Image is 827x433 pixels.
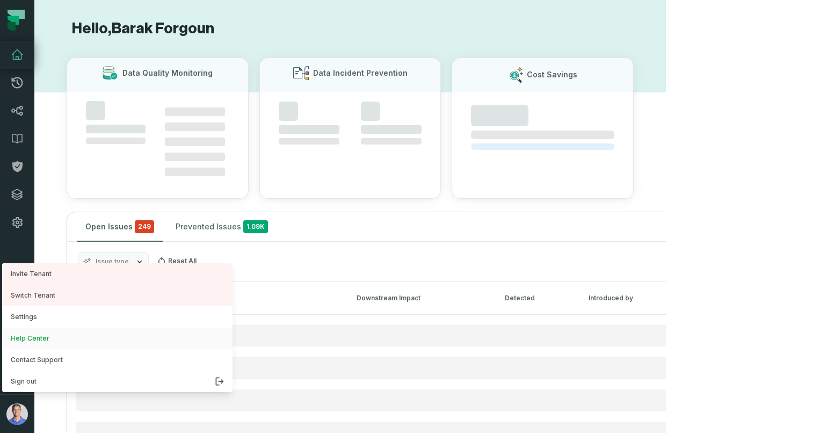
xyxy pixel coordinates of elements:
a: Help Center [2,328,233,349]
a: Contact Support [2,349,233,371]
span: Issue type [96,257,129,266]
button: Data Incident Prevention [259,57,441,199]
button: Sign out [2,371,233,392]
h3: Cost Savings [527,69,577,80]
div: Detected [505,293,569,303]
span: critical issues and errors combined [135,220,154,233]
button: Switch Tenant [2,285,233,306]
span: 1.09K [243,220,268,233]
a: Invite Tenant [2,263,233,285]
h3: Data Incident Prevention [313,68,408,78]
div: Downstream Impact [357,293,485,303]
div: Show Muted [281,222,728,232]
div: Introduced by [589,293,685,303]
button: Prevented Issues [167,212,277,241]
button: Reset All [153,252,201,270]
button: Cost Savings [452,57,634,199]
button: Settings [2,306,233,328]
h3: Data Quality Monitoring [122,68,213,78]
h1: Hello, Barak Forgoun [67,19,634,38]
img: avatar of Barak Forgoun [6,403,28,425]
div: avatar of Barak Forgoun [2,263,233,392]
button: Data Quality Monitoring [67,57,249,199]
button: Issue type [78,252,149,271]
button: Open Issues [77,212,163,241]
